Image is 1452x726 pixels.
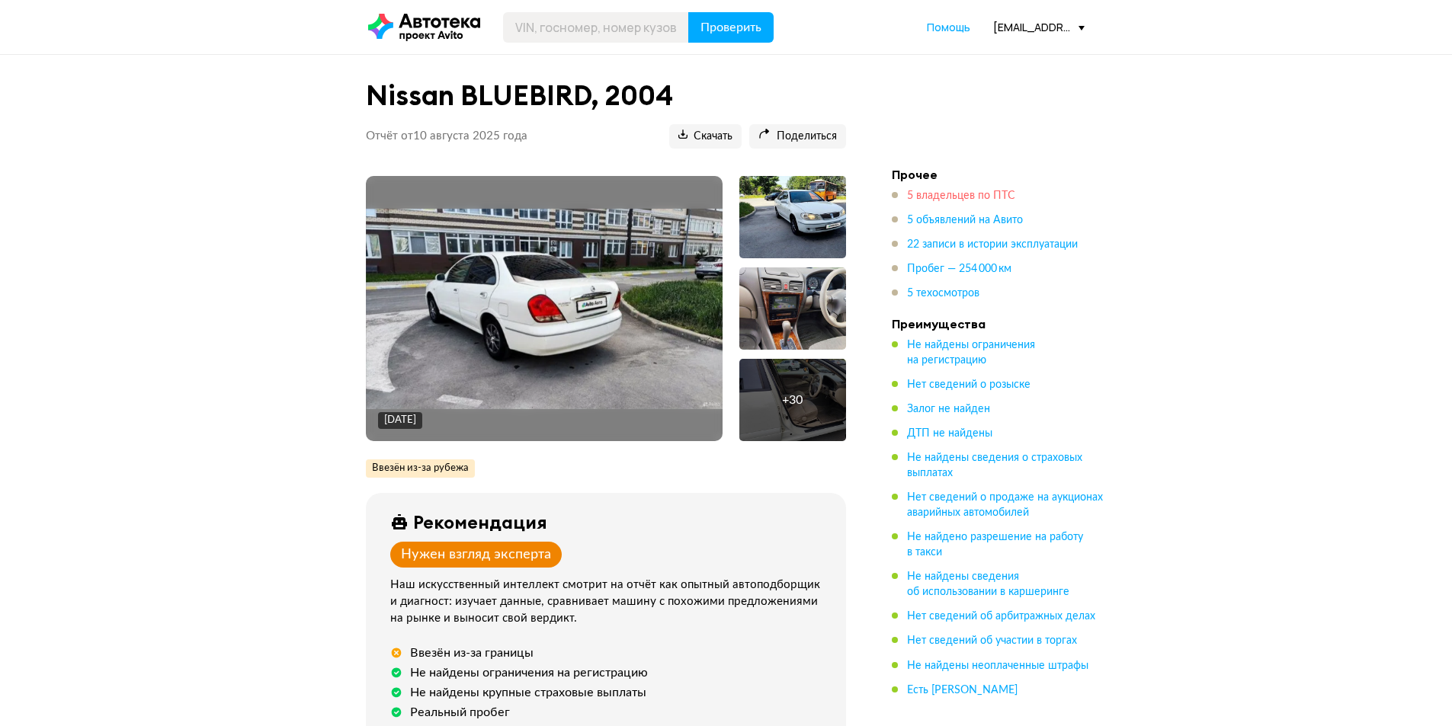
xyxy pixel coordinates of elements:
[907,571,1069,597] span: Не найдены сведения об использовании в каршеринге
[907,453,1082,478] span: Не найдены сведения о страховых выплатах
[401,546,551,563] div: Нужен взгляд эксперта
[892,316,1105,331] h4: Преимущества
[749,124,846,149] button: Поделиться
[907,611,1095,622] span: Нет сведений об арбитражных делах
[688,12,774,43] button: Проверить
[410,685,646,700] div: Не найдены крупные страховые выплаты
[927,20,970,35] a: Помощь
[410,645,534,660] div: Ввезён из-за границы
[907,532,1083,558] span: Не найдено разрешение на работу в такси
[927,20,970,34] span: Помощь
[907,635,1077,646] span: Нет сведений об участии в торгах
[907,404,990,414] span: Залог не найден
[782,392,803,408] div: + 30
[907,215,1023,225] span: 5 объявлений на Авито
[993,20,1085,34] div: [EMAIL_ADDRESS][DOMAIN_NAME]
[678,130,732,144] span: Скачать
[384,414,416,427] div: [DATE]
[410,665,648,680] div: Не найдены ограничения на регистрацию
[372,462,469,475] span: Ввезён из-за рубежа
[907,239,1078,250] span: 22 записи в истории эксплуатации
[907,340,1035,366] span: Не найдены ограничения на регистрацию
[413,511,547,533] div: Рекомендация
[907,379,1031,390] span: Нет сведений о розыске
[907,288,979,299] span: 5 техосмотров
[907,190,1015,201] span: 5 владельцев по ПТС
[366,129,527,144] p: Отчёт от 10 августа 2025 года
[410,705,510,720] div: Реальный пробег
[907,685,1018,696] span: Есть [PERSON_NAME]
[907,428,992,439] span: ДТП не найдены
[669,124,742,149] button: Скачать
[907,660,1088,671] span: Не найдены неоплаченные штрафы
[366,209,723,409] img: Main car
[758,130,837,144] span: Поделиться
[366,79,846,112] h1: Nissan BLUEBIRD, 2004
[700,21,761,34] span: Проверить
[503,12,689,43] input: VIN, госномер, номер кузова
[892,167,1105,182] h4: Прочее
[907,492,1103,518] span: Нет сведений о продаже на аукционах аварийных автомобилей
[907,264,1011,274] span: Пробег — 254 000 км
[390,577,828,627] div: Наш искусственный интеллект смотрит на отчёт как опытный автоподборщик и диагност: изучает данные...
